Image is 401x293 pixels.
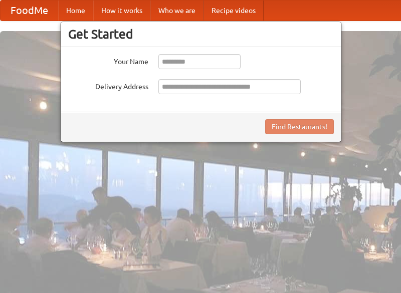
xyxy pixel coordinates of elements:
a: Recipe videos [204,1,264,21]
a: FoodMe [1,1,58,21]
label: Delivery Address [68,79,148,92]
button: Find Restaurants! [265,119,334,134]
a: Who we are [150,1,204,21]
a: How it works [93,1,150,21]
a: Home [58,1,93,21]
h3: Get Started [68,27,334,42]
label: Your Name [68,54,148,67]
